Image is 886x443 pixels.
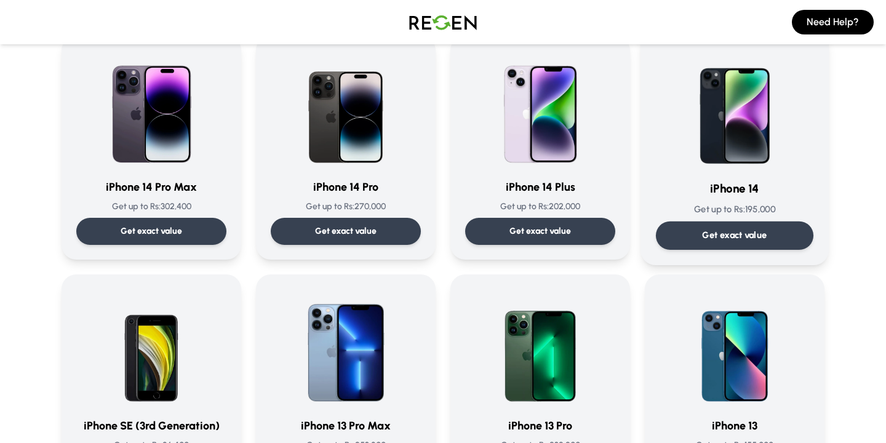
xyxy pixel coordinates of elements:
[121,225,182,237] p: Get exact value
[481,289,599,407] img: iPhone 13 Pro
[92,289,210,407] img: iPhone SE (3rd Generation)
[660,417,810,434] h3: iPhone 13
[271,178,421,196] h3: iPhone 14 Pro
[76,417,226,434] h3: iPhone SE (3rd Generation)
[92,50,210,169] img: iPhone 14 Pro Max
[509,225,571,237] p: Get exact value
[400,5,486,39] img: Logo
[465,201,615,213] p: Get up to Rs: 202,000
[656,203,813,216] p: Get up to Rs: 195,000
[672,46,797,170] img: iPhone 14
[481,50,599,169] img: iPhone 14 Plus
[676,289,794,407] img: iPhone 13
[465,417,615,434] h3: iPhone 13 Pro
[287,289,405,407] img: iPhone 13 Pro Max
[271,417,421,434] h3: iPhone 13 Pro Max
[76,178,226,196] h3: iPhone 14 Pro Max
[656,180,813,198] h3: iPhone 14
[465,178,615,196] h3: iPhone 14 Plus
[287,50,405,169] img: iPhone 14 Pro
[271,201,421,213] p: Get up to Rs: 270,000
[792,10,874,34] button: Need Help?
[703,229,767,242] p: Get exact value
[76,201,226,213] p: Get up to Rs: 302,400
[315,225,377,237] p: Get exact value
